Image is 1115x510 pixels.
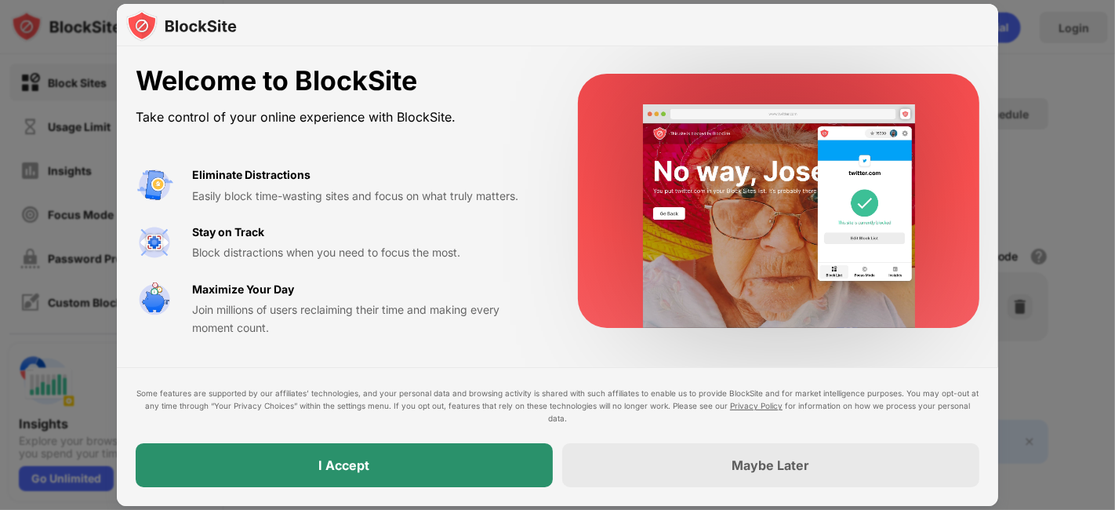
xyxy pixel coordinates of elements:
div: I Accept [319,457,370,473]
img: value-focus.svg [136,224,173,261]
img: logo-blocksite.svg [126,10,237,42]
div: Eliminate Distractions [192,166,311,184]
div: Join millions of users reclaiming their time and making every moment count. [192,301,540,337]
a: Privacy Policy [730,401,783,410]
div: Stay on Track [192,224,264,241]
div: Take control of your online experience with BlockSite. [136,106,540,129]
div: Some features are supported by our affiliates’ technologies, and your personal data and browsing ... [136,387,979,424]
div: Maybe Later [732,457,810,473]
div: Welcome to BlockSite [136,65,540,97]
img: value-avoid-distractions.svg [136,166,173,204]
div: Maximize Your Day [192,281,294,298]
img: value-safe-time.svg [136,281,173,319]
div: Block distractions when you need to focus the most. [192,244,540,261]
div: Easily block time-wasting sites and focus on what truly matters. [192,188,540,205]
